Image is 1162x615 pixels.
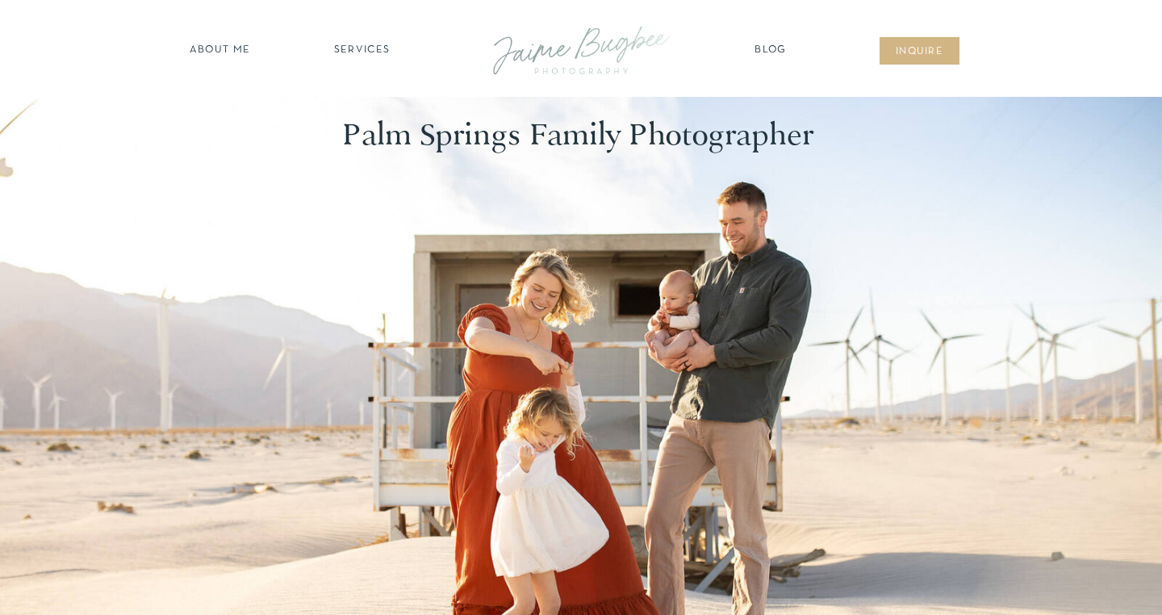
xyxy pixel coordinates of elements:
a: inqUIre [887,44,952,61]
a: about ME [185,43,255,59]
a: Blog [750,43,791,59]
a: SERVICES [316,43,408,59]
h1: Palm Springs Family Photographer [342,117,821,158]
